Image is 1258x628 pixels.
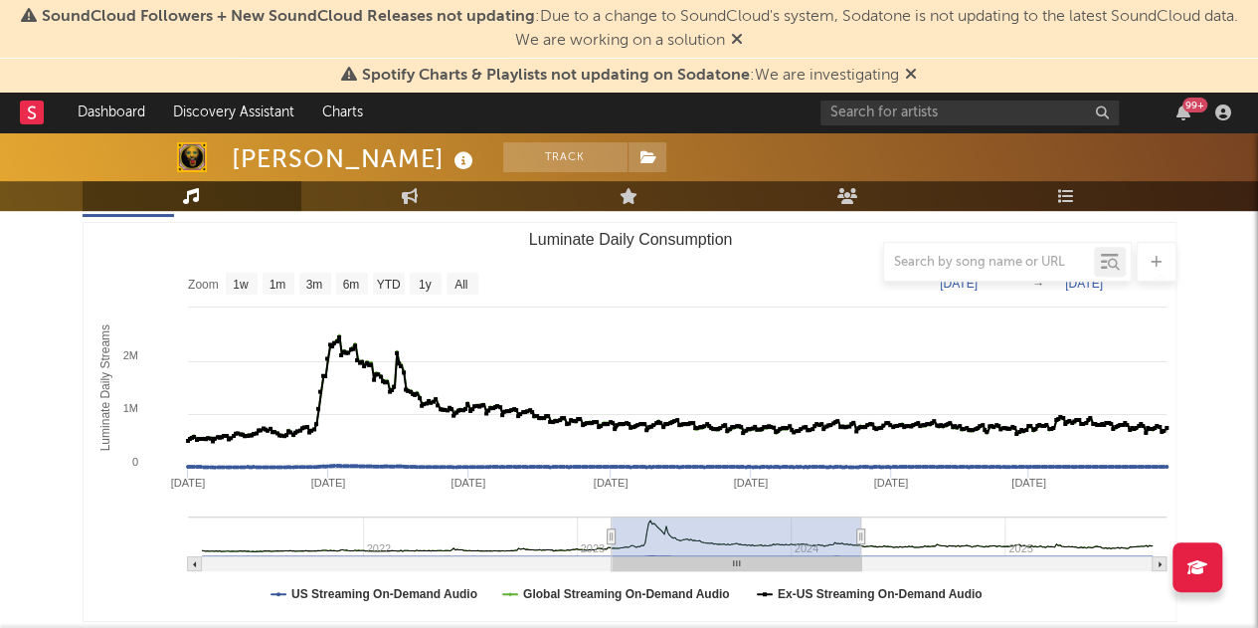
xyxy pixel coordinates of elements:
div: [PERSON_NAME] [232,142,478,175]
button: Track [503,142,628,172]
text: → [1032,277,1044,291]
text: [DATE] [1065,277,1103,291]
span: Dismiss [731,33,743,49]
span: Spotify Charts & Playlists not updating on Sodatone [362,68,750,84]
button: 99+ [1176,105,1190,120]
text: YTD [376,278,400,292]
input: Search for artists [820,101,1119,125]
text: 2M [122,349,137,361]
text: Global Streaming On-Demand Audio [522,587,729,601]
text: [DATE] [450,477,485,489]
text: [DATE] [593,477,628,489]
svg: Luminate Daily Consumption [84,223,1176,621]
text: All [454,278,467,292]
text: 6m [342,278,359,292]
span: Dismiss [905,68,917,84]
span: SoundCloud Followers + New SoundCloud Releases not updating [42,9,535,25]
span: : We are investigating [362,68,899,84]
text: [DATE] [310,477,345,489]
div: 99 + [1182,98,1207,112]
a: Discovery Assistant [159,93,308,132]
text: [DATE] [170,477,205,489]
text: 1m [269,278,285,292]
input: Search by song name or URL [884,255,1094,271]
text: 1w [233,278,249,292]
text: [DATE] [733,477,768,489]
a: Charts [308,93,377,132]
text: US Streaming On-Demand Audio [291,587,477,601]
a: Dashboard [64,93,159,132]
text: [DATE] [873,477,908,489]
text: 0 [131,456,137,468]
span: : Due to a change to SoundCloud's system, Sodatone is not updating to the latest SoundCloud data.... [42,9,1238,49]
text: 1y [418,278,431,292]
text: Zoom [188,278,219,292]
text: Luminate Daily Consumption [528,231,732,248]
text: Ex-US Streaming On-Demand Audio [777,587,982,601]
text: [DATE] [940,277,978,291]
text: 3m [305,278,322,292]
text: Luminate Daily Streams [97,324,111,451]
text: 1M [122,402,137,414]
text: [DATE] [1011,477,1046,489]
